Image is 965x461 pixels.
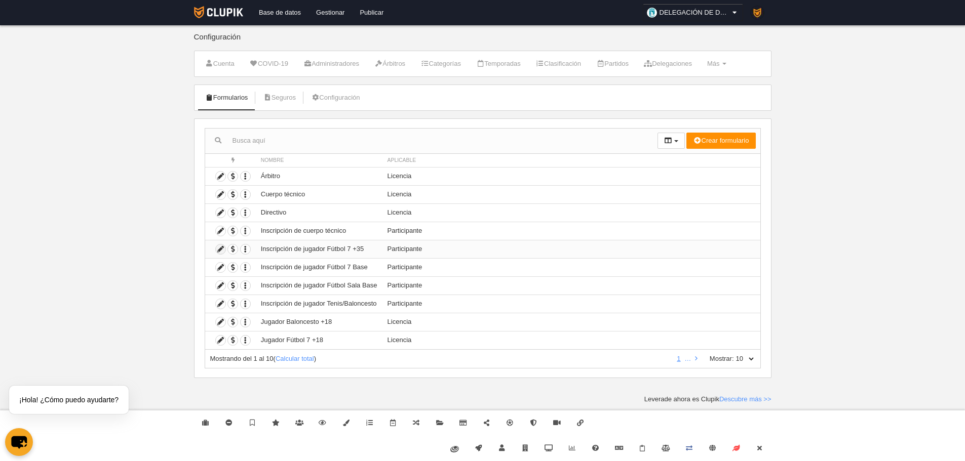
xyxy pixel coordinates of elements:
[415,56,467,71] a: Categorías
[684,354,691,363] li: …
[256,222,382,240] td: Inscripción de cuerpo técnico
[256,295,382,313] td: Inscripción de jugador Tenis/Baloncesto
[200,90,254,105] a: Formularios
[382,185,760,203] td: Licencia
[256,167,382,185] td: Árbitro
[205,133,658,148] input: Busca aquí
[369,56,411,71] a: Árbitros
[382,240,760,258] td: Participante
[702,56,732,71] a: Más
[298,56,365,71] a: Administradores
[382,276,760,295] td: Participante
[276,355,314,362] a: Calcular total
[638,56,698,71] a: Delegaciones
[382,167,760,185] td: Licencia
[261,157,284,163] span: Nombre
[256,276,382,295] td: Inscripción de jugador Fútbol Sala Base
[450,446,459,452] img: fiware.svg
[382,313,760,331] td: Licencia
[719,395,771,403] a: Descubre más >>
[660,8,730,18] span: DELEGACIÓN DE DEPORTES AYUNTAMIENTO DE [GEOGRAPHIC_DATA]
[256,185,382,203] td: Cuerpo técnico
[643,4,743,21] a: DELEGACIÓN DE DEPORTES AYUNTAMIENTO DE [GEOGRAPHIC_DATA]
[647,8,657,18] img: OaW5YbJxXZzo.30x30.jpg
[382,203,760,222] td: Licencia
[256,203,382,222] td: Directivo
[210,354,670,363] div: ( )
[382,222,760,240] td: Participante
[9,386,129,414] div: ¡Hola! ¿Cómo puedo ayudarte?
[675,355,682,362] a: 1
[707,60,720,67] span: Más
[194,33,771,51] div: Configuración
[700,354,734,363] label: Mostrar:
[686,133,755,149] button: Crear formulario
[256,331,382,349] td: Jugador Fútbol 7 +18
[644,395,771,404] div: Leverade ahora es Clupik
[200,56,240,71] a: Cuenta
[751,6,764,19] img: PaK018JKw3ps.30x30.jpg
[471,56,526,71] a: Temporadas
[5,428,33,456] button: chat-button
[256,240,382,258] td: Inscripción de jugador Fútbol 7 +35
[257,90,301,105] a: Seguros
[530,56,587,71] a: Clasificación
[382,295,760,313] td: Participante
[382,331,760,349] td: Licencia
[382,258,760,276] td: Participante
[388,157,416,163] span: Aplicable
[256,313,382,331] td: Jugador Baloncesto +18
[210,355,274,362] span: Mostrando del 1 al 10
[591,56,634,71] a: Partidos
[305,90,365,105] a: Configuración
[256,258,382,276] td: Inscripción de jugador Fútbol 7 Base
[194,6,243,18] img: Clupik
[244,56,294,71] a: COVID-19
